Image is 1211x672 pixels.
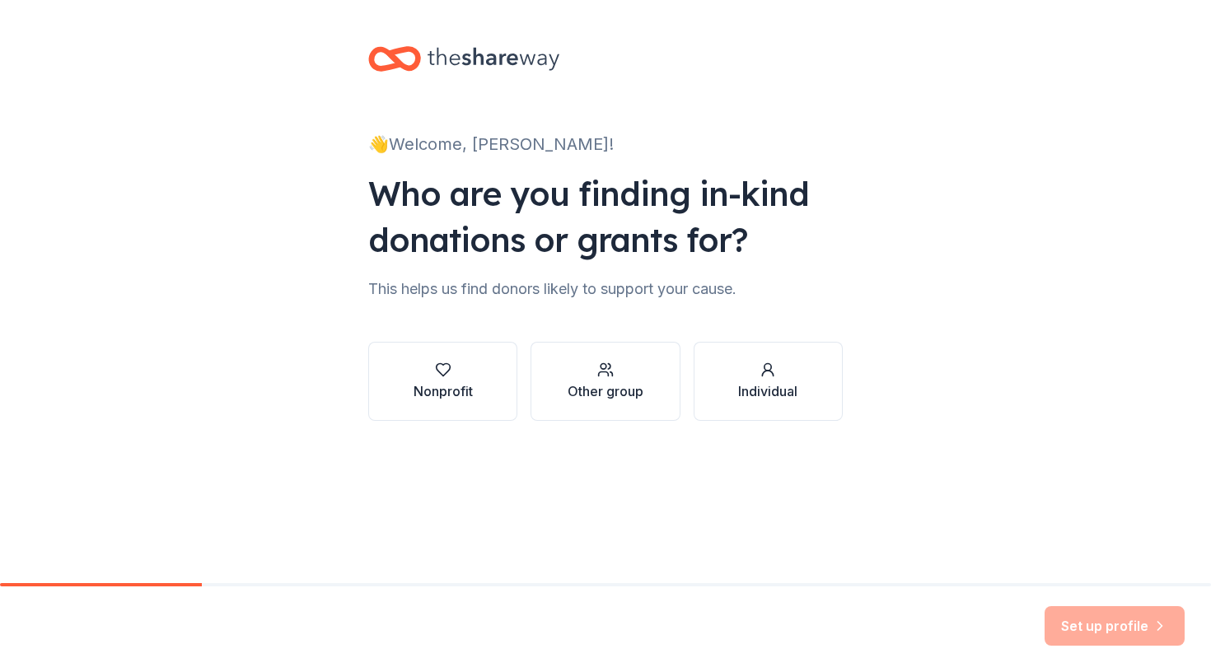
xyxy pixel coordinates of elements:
button: Nonprofit [368,342,517,421]
div: Individual [738,381,797,401]
button: Other group [531,342,680,421]
div: Nonprofit [414,381,473,401]
div: This helps us find donors likely to support your cause. [368,276,843,302]
div: Other group [568,381,643,401]
div: 👋 Welcome, [PERSON_NAME]! [368,131,843,157]
button: Individual [694,342,843,421]
div: Who are you finding in-kind donations or grants for? [368,170,843,263]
